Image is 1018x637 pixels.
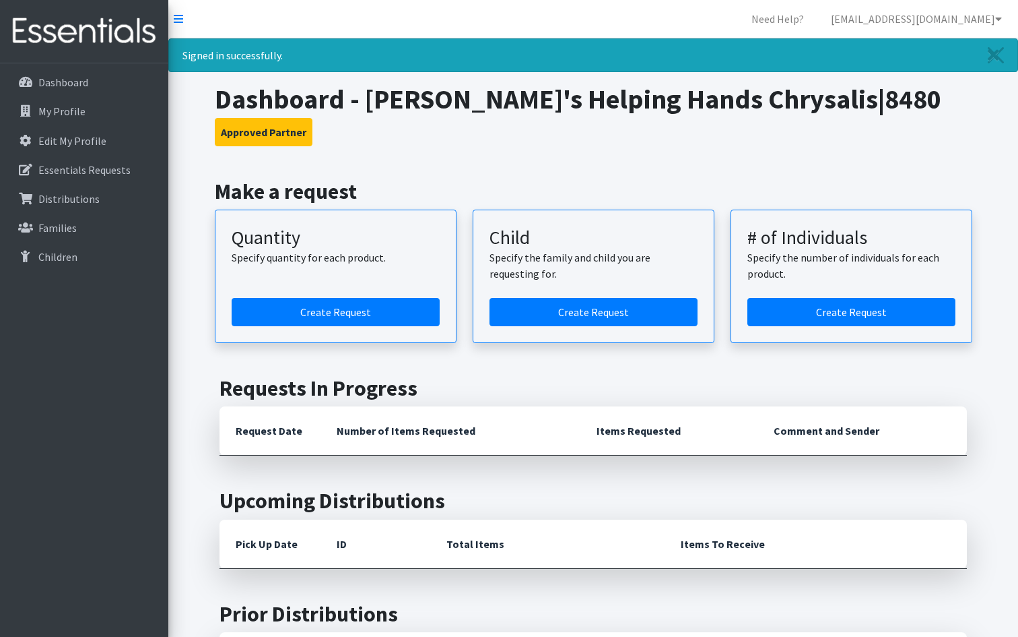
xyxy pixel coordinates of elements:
[5,243,163,270] a: Children
[5,9,163,54] img: HumanEssentials
[489,298,698,326] a: Create a request for a child or family
[489,226,698,249] h3: Child
[215,118,312,146] button: Approved Partner
[757,406,967,456] th: Comment and Sender
[232,226,440,249] h3: Quantity
[747,249,955,282] p: Specify the number of individuals for each product.
[38,250,77,264] p: Children
[974,39,1017,71] a: Close
[215,179,972,204] h2: Make a request
[5,214,163,241] a: Families
[665,520,967,569] th: Items To Receive
[38,75,88,89] p: Dashboard
[38,134,106,148] p: Edit My Profile
[5,156,163,183] a: Essentials Requests
[219,520,320,569] th: Pick Up Date
[5,185,163,212] a: Distributions
[38,192,100,206] p: Distributions
[219,488,967,514] h2: Upcoming Distributions
[489,249,698,282] p: Specify the family and child you are requesting for.
[232,249,440,266] p: Specify quantity for each product.
[219,601,967,627] h2: Prior Distributions
[168,38,1018,72] div: Signed in successfully.
[747,298,955,326] a: Create a request by number of individuals
[320,406,580,456] th: Number of Items Requested
[215,83,972,115] h1: Dashboard - [PERSON_NAME]'s Helping Hands Chrysalis|8480
[5,69,163,96] a: Dashboard
[820,5,1013,32] a: [EMAIL_ADDRESS][DOMAIN_NAME]
[38,221,77,235] p: Families
[580,406,757,456] th: Items Requested
[5,98,163,125] a: My Profile
[430,520,665,569] th: Total Items
[747,226,955,249] h3: # of Individuals
[219,406,320,456] th: Request Date
[741,5,815,32] a: Need Help?
[5,127,163,154] a: Edit My Profile
[38,104,86,118] p: My Profile
[38,163,131,177] p: Essentials Requests
[320,520,430,569] th: ID
[219,375,967,401] h2: Requests In Progress
[232,298,440,326] a: Create a request by quantity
